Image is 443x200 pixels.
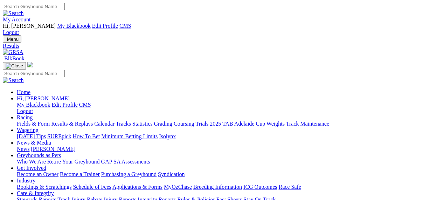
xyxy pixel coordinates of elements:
a: My Account [3,16,31,22]
a: Minimum Betting Limits [101,133,158,139]
img: Search [3,77,24,84]
a: SUREpick [47,133,71,139]
div: Racing [17,121,440,127]
a: Syndication [158,171,185,177]
a: Purchasing a Greyhound [101,171,157,177]
a: Applications & Forms [112,184,162,190]
a: Who We Are [17,159,46,165]
a: Calendar [94,121,115,127]
a: Hi, [PERSON_NAME] [17,95,71,101]
a: CMS [119,23,131,29]
a: Become an Owner [17,171,58,177]
a: Tracks [116,121,131,127]
a: Wagering [17,127,39,133]
div: Get Involved [17,171,440,178]
a: News & Media [17,140,51,146]
a: Greyhounds as Pets [17,152,61,158]
a: Fields & Form [17,121,50,127]
button: Toggle navigation [3,62,26,70]
img: Search [3,10,24,16]
a: Coursing [174,121,194,127]
img: Close [6,63,23,69]
a: CMS [79,102,91,108]
a: Care & Integrity [17,190,54,196]
input: Search [3,3,65,10]
span: Menu [7,36,19,42]
img: GRSA [3,49,23,55]
span: Hi, [PERSON_NAME] [17,95,70,101]
div: News & Media [17,146,440,152]
a: My Blackbook [17,102,50,108]
a: GAP SA Assessments [101,159,150,165]
span: BlkBook [4,55,25,61]
a: Logout [3,29,19,35]
input: Search [3,70,65,77]
a: ICG Outcomes [243,184,277,190]
a: MyOzChase [164,184,192,190]
a: [DATE] Tips [17,133,46,139]
a: Racing [17,114,33,120]
a: Retire Your Greyhound [47,159,100,165]
a: Logout [17,108,33,114]
a: Trials [195,121,208,127]
a: Home [17,89,30,95]
div: Wagering [17,133,440,140]
a: Weights [267,121,285,127]
a: Race Safe [278,184,301,190]
a: How To Bet [73,133,100,139]
a: Results & Replays [51,121,93,127]
div: My Account [3,23,440,35]
span: Hi, [PERSON_NAME] [3,23,56,29]
a: Get Involved [17,165,46,171]
a: My Blackbook [57,23,91,29]
div: Industry [17,184,440,190]
a: 2025 TAB Adelaide Cup [210,121,265,127]
a: Bookings & Scratchings [17,184,71,190]
a: Breeding Information [193,184,242,190]
div: Greyhounds as Pets [17,159,440,165]
a: Statistics [132,121,153,127]
a: Become a Trainer [60,171,100,177]
a: Track Maintenance [286,121,329,127]
a: BlkBook [3,55,25,61]
div: Hi, [PERSON_NAME] [17,102,440,114]
a: Edit Profile [92,23,118,29]
a: News [17,146,29,152]
a: Grading [154,121,172,127]
a: Isolynx [159,133,176,139]
a: [PERSON_NAME] [31,146,75,152]
a: Industry [17,178,35,184]
button: Toggle navigation [3,35,21,43]
a: Results [3,43,440,49]
img: logo-grsa-white.png [27,62,33,67]
a: Edit Profile [52,102,78,108]
a: Schedule of Fees [73,184,111,190]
